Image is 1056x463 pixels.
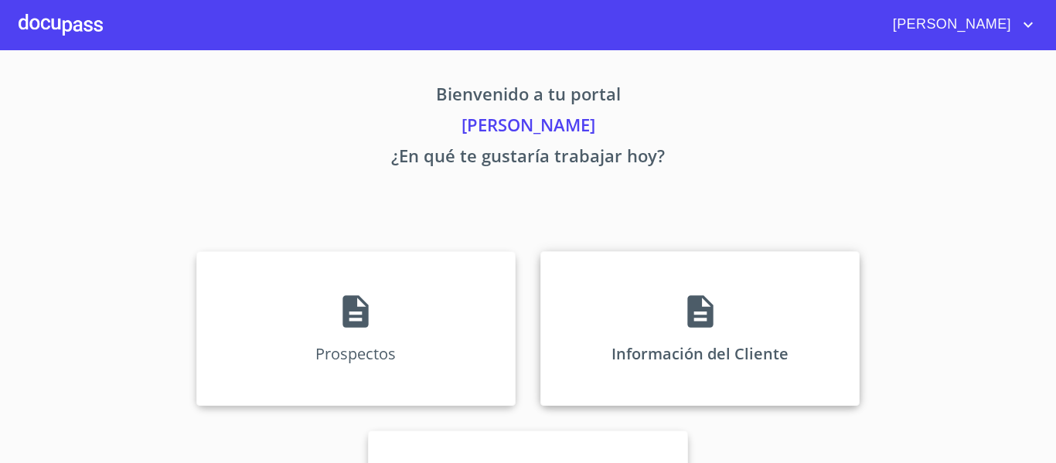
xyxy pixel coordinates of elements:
[881,12,1037,37] button: account of current user
[52,143,1004,174] p: ¿En qué te gustaría trabajar hoy?
[881,12,1019,37] span: [PERSON_NAME]
[52,81,1004,112] p: Bienvenido a tu portal
[315,343,396,364] p: Prospectos
[611,343,789,364] p: Información del Cliente
[52,112,1004,143] p: [PERSON_NAME]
